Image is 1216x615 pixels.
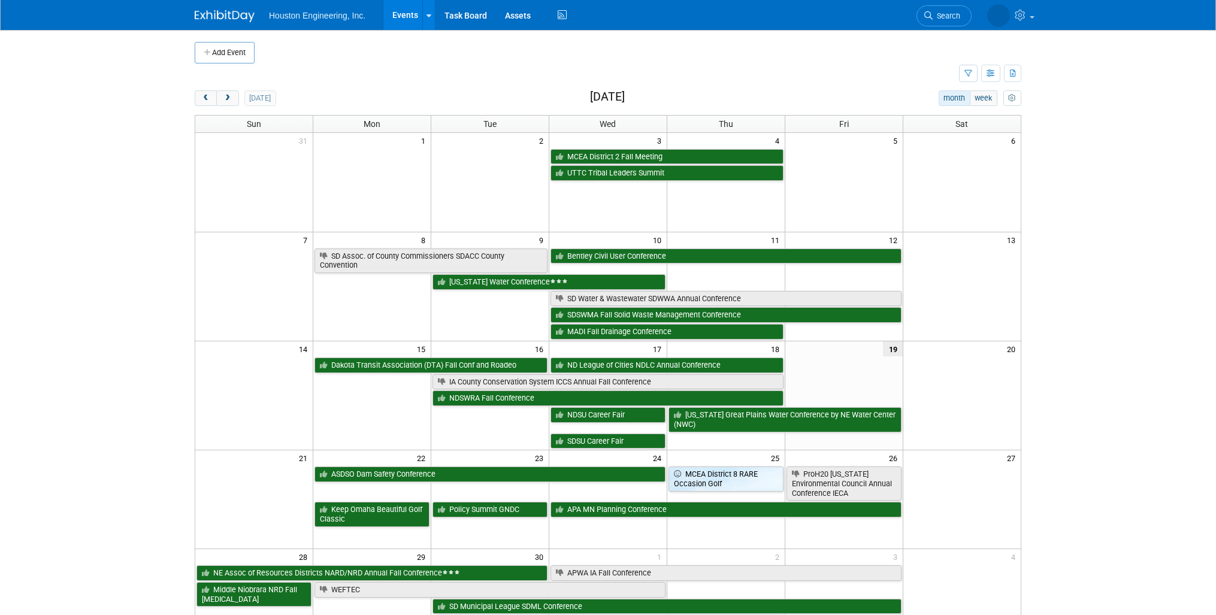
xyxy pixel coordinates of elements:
[916,5,972,26] a: Search
[534,549,549,564] span: 30
[432,599,901,614] a: SD Municipal League SDML Conference
[534,450,549,465] span: 23
[892,549,903,564] span: 3
[970,90,997,106] button: week
[314,582,666,598] a: WEFTEC
[432,502,547,517] a: Policy Summit GNDC
[1010,133,1021,148] span: 6
[538,232,549,247] span: 9
[888,450,903,465] span: 26
[719,119,733,129] span: Thu
[314,249,547,273] a: SD Assoc. of County Commissioners SDACC County Convention
[298,133,313,148] span: 31
[364,119,380,129] span: Mon
[269,11,365,20] span: Houston Engineering, Inc.
[787,466,902,501] a: ProH20 [US_STATE] Environmental Council Annual Conference IECA
[550,434,666,449] a: SDSU Career Fair
[550,407,666,423] a: NDSU Career Fair
[195,10,255,22] img: ExhibitDay
[483,119,497,129] span: Tue
[839,119,849,129] span: Fri
[770,450,785,465] span: 25
[987,4,1010,27] img: Heidi Joarnt
[1006,450,1021,465] span: 27
[939,90,970,106] button: month
[1006,341,1021,356] span: 20
[550,165,784,181] a: UTTC Tribal Leaders Summit
[955,119,968,129] span: Sat
[550,149,784,165] a: MCEA District 2 Fall Meeting
[420,232,431,247] span: 8
[652,341,667,356] span: 17
[196,565,547,581] a: NE Assoc of Resources Districts NARD/NRD Annual Fall Conference
[770,341,785,356] span: 18
[298,549,313,564] span: 28
[432,274,666,290] a: [US_STATE] Water Conference
[770,232,785,247] span: 11
[669,407,902,432] a: [US_STATE] Great Plains Water Conference by NE Water Center (NWC)
[892,133,903,148] span: 5
[550,358,784,373] a: ND League of Cities NDLC Annual Conference
[298,450,313,465] span: 21
[656,549,667,564] span: 1
[652,232,667,247] span: 10
[883,341,903,356] span: 19
[247,119,261,129] span: Sun
[669,466,784,491] a: MCEA District 8 RARE Occasion Golf
[420,133,431,148] span: 1
[314,466,666,482] a: ASDSO Dam Safety Conference
[534,341,549,356] span: 16
[550,502,902,517] a: APA MN Planning Conference
[1010,549,1021,564] span: 4
[244,90,276,106] button: [DATE]
[1006,232,1021,247] span: 13
[538,133,549,148] span: 2
[774,549,785,564] span: 2
[550,249,902,264] a: Bentley Civil User Conference
[774,133,785,148] span: 4
[1003,90,1021,106] button: myCustomButton
[216,90,238,106] button: next
[550,565,902,581] a: APWA IA Fall Conference
[195,90,217,106] button: prev
[432,390,784,406] a: NDSWRA Fall Conference
[600,119,616,129] span: Wed
[416,450,431,465] span: 22
[432,374,784,390] a: IA County Conservation System ICCS Annual Fall Conference
[314,502,429,526] a: Keep Omaha Beautiful Golf Classic
[656,133,667,148] span: 3
[314,358,547,373] a: Dakota Transit Association (DTA) Fall Conf and Roadeo
[933,11,960,20] span: Search
[550,307,902,323] a: SDSWMA Fall Solid Waste Management Conference
[416,549,431,564] span: 29
[195,42,255,63] button: Add Event
[298,341,313,356] span: 14
[652,450,667,465] span: 24
[196,582,311,607] a: Middle Niobrara NRD Fall [MEDICAL_DATA]
[302,232,313,247] span: 7
[1008,95,1016,102] i: Personalize Calendar
[416,341,431,356] span: 15
[888,232,903,247] span: 12
[550,291,902,307] a: SD Water & Wastewater SDWWA Annual Conference
[590,90,625,104] h2: [DATE]
[550,324,784,340] a: MADI Fall Drainage Conference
